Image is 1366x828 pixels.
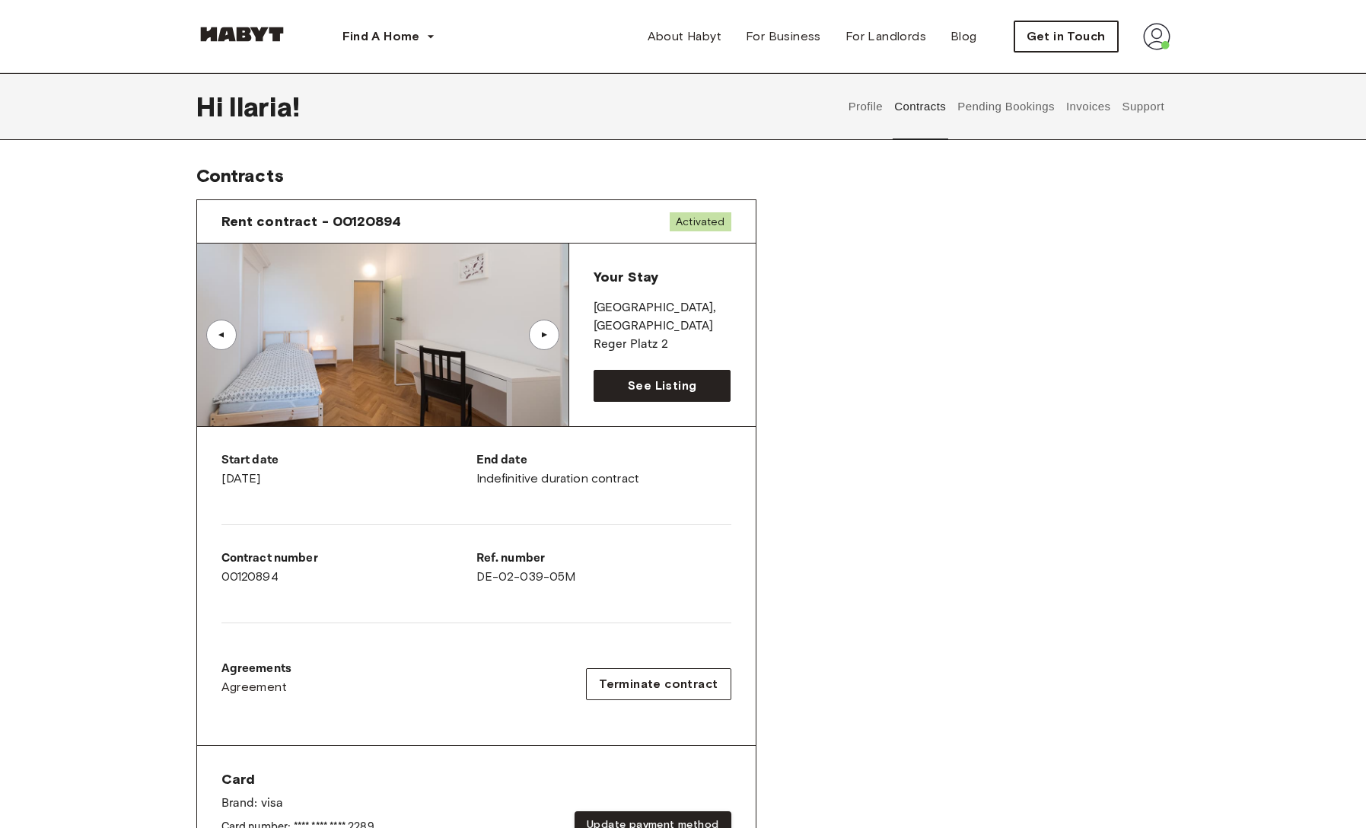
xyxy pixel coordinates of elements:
[893,73,948,140] button: Contracts
[221,549,476,586] div: 00120894
[330,21,447,52] button: Find A Home
[594,336,731,354] p: Reger Platz 2
[938,21,989,52] a: Blog
[221,451,476,488] div: [DATE]
[594,370,731,402] a: See Listing
[734,21,833,52] a: For Business
[833,21,938,52] a: For Landlords
[196,27,288,42] img: Habyt
[628,377,696,395] span: See Listing
[221,660,292,678] p: Agreements
[221,549,476,568] p: Contract number
[746,27,821,46] span: For Business
[1014,21,1119,53] button: Get in Touch
[1064,73,1112,140] button: Invoices
[197,244,568,426] img: Image of the room
[1143,23,1170,50] img: avatar
[1027,27,1106,46] span: Get in Touch
[476,451,731,470] p: End date
[476,549,731,568] p: Ref. number
[599,675,718,693] span: Terminate contract
[221,795,374,813] p: Brand: visa
[846,73,885,140] button: Profile
[670,212,731,231] span: Activated
[221,212,402,231] span: Rent contract - 00120894
[196,164,284,186] span: Contracts
[221,770,374,788] span: Card
[221,678,288,696] span: Agreement
[342,27,420,46] span: Find A Home
[594,299,731,336] p: [GEOGRAPHIC_DATA] , [GEOGRAPHIC_DATA]
[221,678,292,696] a: Agreement
[196,91,229,123] span: Hi
[950,27,977,46] span: Blog
[221,451,476,470] p: Start date
[594,269,658,285] span: Your Stay
[845,27,926,46] span: For Landlords
[956,73,1057,140] button: Pending Bookings
[648,27,721,46] span: About Habyt
[476,549,731,586] div: DE-02-039-05M
[214,330,229,339] div: ▲
[476,451,731,488] div: Indefinitive duration contract
[635,21,734,52] a: About Habyt
[229,91,300,123] span: Ilaria !
[537,330,552,339] div: ▲
[1120,73,1167,140] button: Support
[586,668,731,700] button: Terminate contract
[842,73,1170,140] div: user profile tabs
